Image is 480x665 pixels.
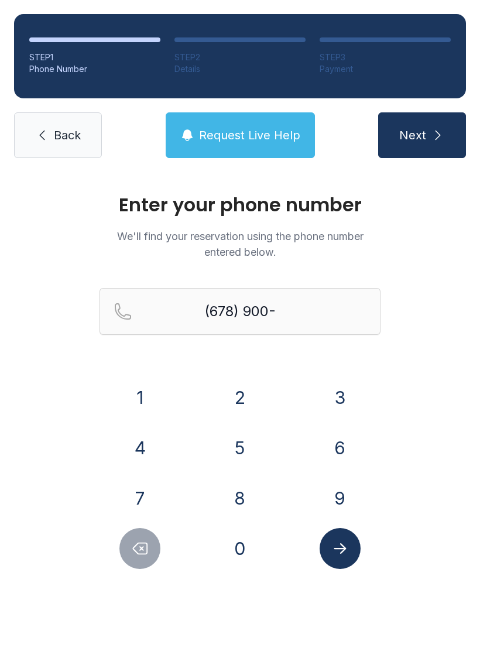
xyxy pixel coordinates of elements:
button: 9 [320,478,361,519]
span: Next [399,127,426,143]
p: We'll find your reservation using the phone number entered below. [100,228,380,260]
button: 6 [320,427,361,468]
button: 5 [220,427,260,468]
div: Details [174,63,306,75]
button: 4 [119,427,160,468]
span: Request Live Help [199,127,300,143]
div: Payment [320,63,451,75]
button: 1 [119,377,160,418]
button: 7 [119,478,160,519]
div: Phone Number [29,63,160,75]
div: STEP 3 [320,52,451,63]
button: 3 [320,377,361,418]
button: 0 [220,528,260,569]
span: Back [54,127,81,143]
button: Submit lookup form [320,528,361,569]
div: STEP 1 [29,52,160,63]
button: 8 [220,478,260,519]
button: Delete number [119,528,160,569]
h1: Enter your phone number [100,196,380,214]
button: 2 [220,377,260,418]
div: STEP 2 [174,52,306,63]
input: Reservation phone number [100,288,380,335]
